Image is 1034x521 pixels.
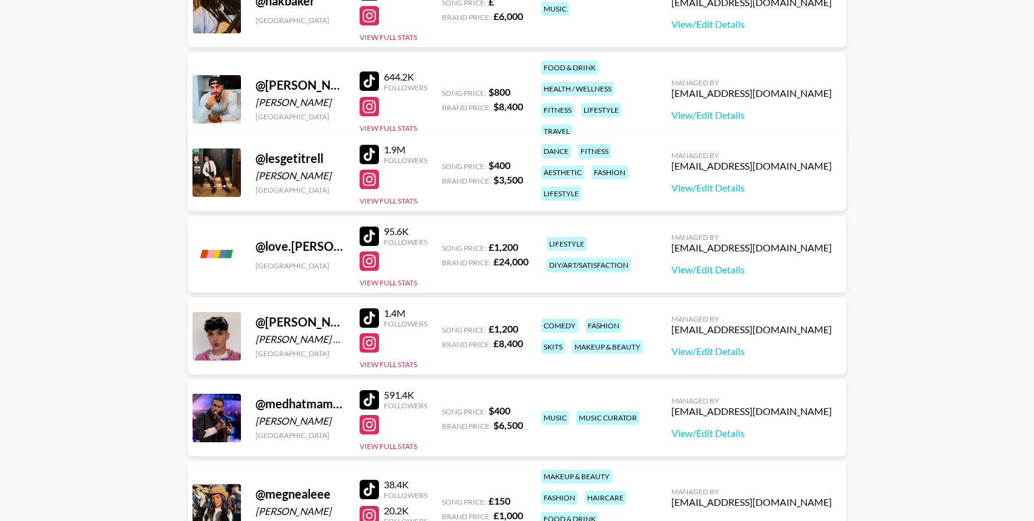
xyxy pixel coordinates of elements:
[671,233,832,242] div: Managed By
[489,405,510,416] strong: $ 400
[442,88,486,98] span: Song Price:
[255,185,345,194] div: [GEOGRAPHIC_DATA]
[442,162,486,171] span: Song Price:
[671,314,832,324] div: Managed By
[493,174,523,185] strong: $ 3,500
[671,78,832,87] div: Managed By
[255,170,345,182] div: [PERSON_NAME]
[671,18,832,30] a: View/Edit Details
[547,258,631,272] div: diy/art/satisfaction
[547,237,587,251] div: lifestyle
[493,10,523,22] strong: £ 6,000
[384,83,427,92] div: Followers
[442,325,486,334] span: Song Price:
[384,237,427,247] div: Followers
[489,241,518,253] strong: £ 1,200
[671,427,832,439] a: View/Edit Details
[581,103,621,117] div: lifestyle
[541,340,565,354] div: skits
[442,258,491,267] span: Brand Price:
[671,405,832,417] div: [EMAIL_ADDRESS][DOMAIN_NAME]
[255,431,345,440] div: [GEOGRAPHIC_DATA]
[384,307,427,319] div: 1.4M
[255,333,345,345] div: [PERSON_NAME] Gillingwater
[442,407,486,416] span: Song Price:
[489,495,510,506] strong: £ 150
[671,242,832,254] div: [EMAIL_ADDRESS][DOMAIN_NAME]
[255,151,345,166] div: @ lesgetitrell
[384,225,427,237] div: 95.6K
[360,278,417,287] button: View Full Stats
[442,422,491,431] span: Brand Price:
[360,196,417,205] button: View Full Stats
[442,176,491,185] span: Brand Price:
[671,324,832,336] div: [EMAIL_ADDRESS][DOMAIN_NAME]
[541,82,614,96] div: health / wellness
[384,401,427,410] div: Followers
[572,340,643,354] div: makeup & beauty
[671,496,832,508] div: [EMAIL_ADDRESS][DOMAIN_NAME]
[360,33,417,42] button: View Full Stats
[541,470,612,483] div: makeup & beauty
[541,491,578,505] div: fashion
[591,165,628,179] div: fashion
[493,256,529,267] strong: £ 24,000
[442,512,491,521] span: Brand Price:
[671,182,832,194] a: View/Edit Details
[384,144,427,156] div: 1.9M
[541,124,572,138] div: travel
[255,486,345,502] div: @ megnealeee
[541,165,584,179] div: aesthetic
[671,345,832,357] a: View/Edit Details
[384,505,427,517] div: 20.2K
[671,264,832,276] a: View/Edit Details
[489,86,510,98] strong: $ 800
[255,314,345,330] div: @ [PERSON_NAME].matosg
[255,78,345,93] div: @ [PERSON_NAME]
[384,319,427,328] div: Followers
[671,109,832,121] a: View/Edit Details
[493,419,523,431] strong: $ 6,500
[384,479,427,491] div: 38.4K
[442,244,486,253] span: Song Price:
[489,159,510,171] strong: $ 400
[541,2,569,16] div: music
[493,101,523,112] strong: $ 8,400
[576,411,639,425] div: music curator
[360,124,417,133] button: View Full Stats
[541,61,598,75] div: food & drink
[541,187,581,201] div: lifestyle
[384,156,427,165] div: Followers
[541,103,574,117] div: fitness
[384,389,427,401] div: 591.4K
[255,261,345,270] div: [GEOGRAPHIC_DATA]
[585,491,626,505] div: haircare
[255,16,345,25] div: [GEOGRAPHIC_DATA]
[489,323,518,334] strong: £ 1,200
[360,360,417,369] button: View Full Stats
[671,151,832,160] div: Managed By
[255,505,345,517] div: [PERSON_NAME]
[255,396,345,411] div: @ medhatmamdouhh
[442,497,486,506] span: Song Price:
[671,87,832,99] div: [EMAIL_ADDRESS][DOMAIN_NAME]
[255,415,345,427] div: [PERSON_NAME]
[255,239,345,254] div: @ love.[PERSON_NAME]
[442,13,491,22] span: Brand Price:
[493,509,523,521] strong: £ 1,000
[671,160,832,172] div: [EMAIL_ADDRESS][DOMAIN_NAME]
[442,103,491,112] span: Brand Price:
[541,144,571,158] div: dance
[442,340,491,349] span: Brand Price:
[384,491,427,500] div: Followers
[255,349,345,358] div: [GEOGRAPHIC_DATA]
[541,319,578,333] div: comedy
[493,337,523,349] strong: £ 8,400
[578,144,611,158] div: fitness
[585,319,622,333] div: fashion
[360,442,417,451] button: View Full Stats
[255,96,345,108] div: [PERSON_NAME]
[541,411,569,425] div: music
[671,396,832,405] div: Managed By
[384,71,427,83] div: 644.2K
